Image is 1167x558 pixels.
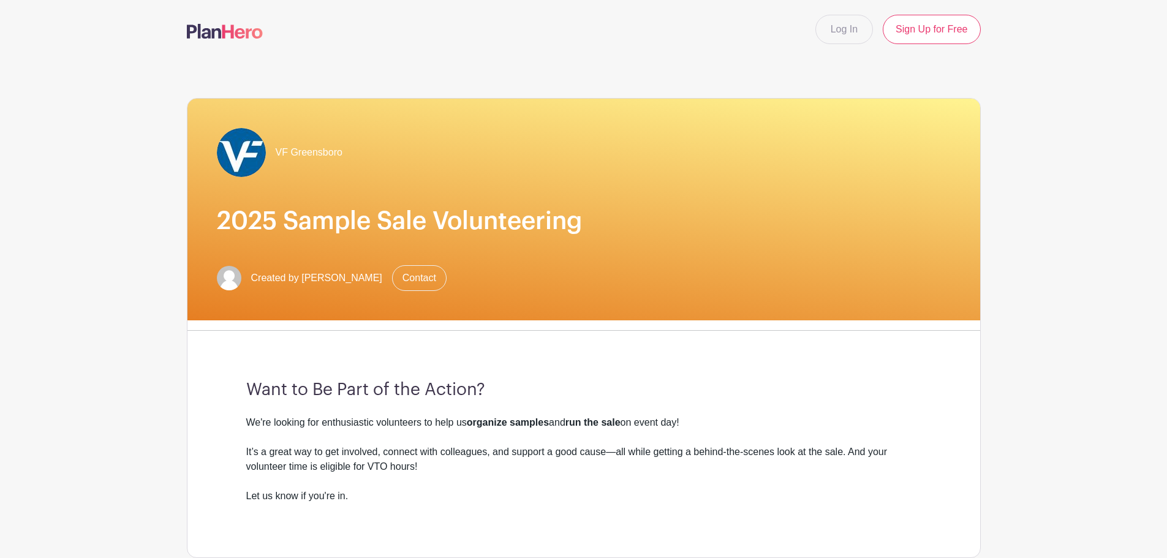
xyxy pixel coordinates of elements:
[187,24,263,39] img: logo-507f7623f17ff9eddc593b1ce0a138ce2505c220e1c5a4e2b4648c50719b7d32.svg
[815,15,873,44] a: Log In
[246,415,921,489] div: We're looking for enthusiastic volunteers to help us and on event day! It’s a great way to get in...
[217,206,951,236] h1: 2025 Sample Sale Volunteering
[467,417,549,428] strong: organize samples
[217,128,266,177] img: VF_Icon_FullColor_CMYK-small.jpg
[883,15,980,44] a: Sign Up for Free
[251,271,382,285] span: Created by [PERSON_NAME]
[565,417,621,428] strong: run the sale
[392,265,447,291] a: Contact
[276,145,342,160] span: VF Greensboro
[246,380,921,401] h3: Want to Be Part of the Action?
[246,489,921,518] div: Let us know if you're in.
[217,266,241,290] img: default-ce2991bfa6775e67f084385cd625a349d9dcbb7a52a09fb2fda1e96e2d18dcdb.png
